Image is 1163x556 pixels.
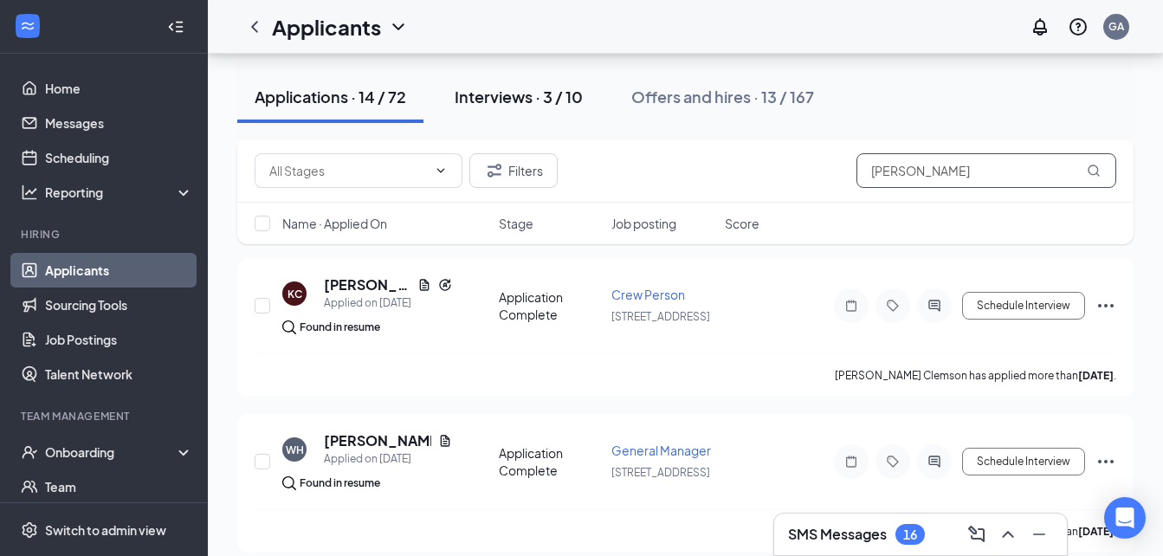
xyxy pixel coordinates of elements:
[45,140,193,175] a: Scheduling
[272,12,381,42] h1: Applicants
[611,466,710,479] span: [STREET_ADDRESS]
[438,278,452,292] svg: Reapply
[324,450,452,468] div: Applied on [DATE]
[499,215,533,232] span: Stage
[841,299,862,313] svg: Note
[998,524,1018,545] svg: ChevronUp
[1095,295,1116,316] svg: Ellipses
[417,278,431,292] svg: Document
[288,287,302,301] div: KC
[45,469,193,504] a: Team
[1068,16,1089,37] svg: QuestionInfo
[45,288,193,322] a: Sourcing Tools
[45,521,166,539] div: Switch to admin view
[962,448,1085,475] button: Schedule Interview
[631,86,814,107] div: Offers and hires · 13 / 167
[841,455,862,469] svg: Note
[1078,525,1114,538] b: [DATE]
[611,215,676,232] span: Job posting
[45,253,193,288] a: Applicants
[1029,524,1050,545] svg: Minimize
[324,431,431,450] h5: [PERSON_NAME]
[45,322,193,357] a: Job Postings
[300,319,380,336] div: Found in resume
[924,299,945,313] svg: ActiveChat
[1104,497,1146,539] div: Open Intercom Messenger
[1095,451,1116,472] svg: Ellipses
[725,215,759,232] span: Score
[324,275,410,294] h5: [PERSON_NAME] Clemson
[882,455,903,469] svg: Tag
[167,18,184,36] svg: Collapse
[788,525,887,544] h3: SMS Messages
[484,160,505,181] svg: Filter
[45,357,193,391] a: Talent Network
[21,184,38,201] svg: Analysis
[282,476,296,490] img: search.bf7aa3482b7795d4f01b.svg
[611,310,710,323] span: [STREET_ADDRESS]
[1108,19,1124,34] div: GA
[388,16,409,37] svg: ChevronDown
[966,524,987,545] svg: ComposeMessage
[924,455,945,469] svg: ActiveChat
[21,409,190,423] div: Team Management
[300,475,380,492] div: Found in resume
[611,443,711,458] span: General Manager
[255,86,406,107] div: Applications · 14 / 72
[835,368,1116,383] p: [PERSON_NAME] Clemson has applied more than .
[45,106,193,140] a: Messages
[903,527,917,542] div: 16
[962,292,1085,320] button: Schedule Interview
[882,299,903,313] svg: Tag
[611,287,685,302] span: Crew Person
[1030,16,1050,37] svg: Notifications
[286,443,304,457] div: WH
[1087,164,1101,178] svg: MagnifyingGlass
[282,320,296,334] img: search.bf7aa3482b7795d4f01b.svg
[45,443,178,461] div: Onboarding
[469,153,558,188] button: Filter Filters
[45,71,193,106] a: Home
[21,227,190,242] div: Hiring
[994,520,1022,548] button: ChevronUp
[19,17,36,35] svg: WorkstreamLogo
[1025,520,1053,548] button: Minimize
[499,444,602,479] div: Application Complete
[21,521,38,539] svg: Settings
[856,153,1116,188] input: Search in applications
[45,184,194,201] div: Reporting
[269,161,427,180] input: All Stages
[963,520,991,548] button: ComposeMessage
[324,294,452,312] div: Applied on [DATE]
[244,16,265,37] svg: ChevronLeft
[499,288,602,323] div: Application Complete
[434,164,448,178] svg: ChevronDown
[282,215,387,232] span: Name · Applied On
[455,86,583,107] div: Interviews · 3 / 10
[1078,369,1114,382] b: [DATE]
[438,434,452,448] svg: Document
[21,443,38,461] svg: UserCheck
